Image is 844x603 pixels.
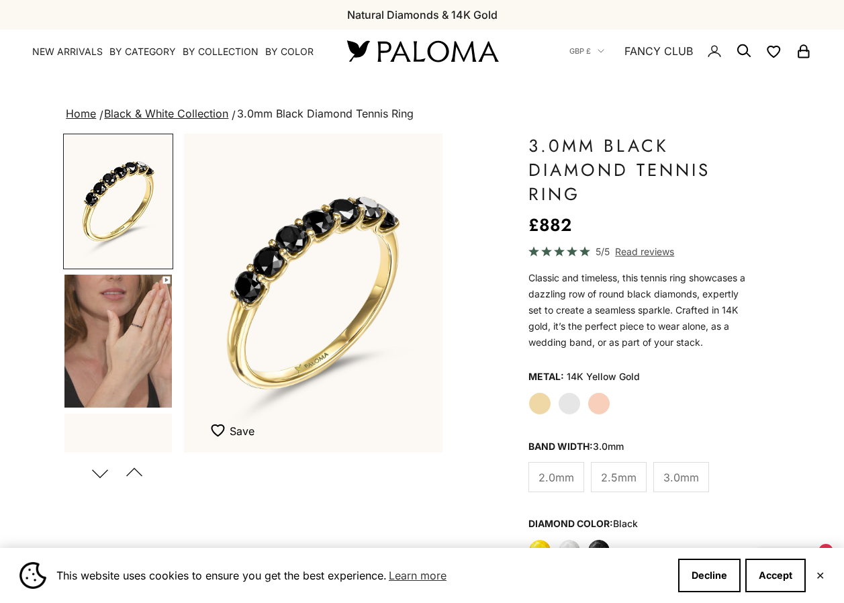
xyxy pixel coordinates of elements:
[66,107,96,120] a: Home
[183,45,259,58] summary: By Collection
[104,107,228,120] a: Black & White Collection
[211,424,254,439] button: Save
[56,565,667,586] span: This website uses cookies to ensure you get the best experience.
[596,244,610,259] span: 5/5
[528,270,747,351] p: Classic and timeless, this tennis ring showcases a dazzling row of round black diamonds, expertly...
[745,559,806,592] button: Accept
[347,6,498,24] p: Natural Diamonds & 14K Gold
[528,514,638,534] legend: Diamond Color:
[32,45,103,58] a: NEW ARRIVALS
[615,244,674,259] span: Read reviews
[613,518,638,529] variant-option-value: black
[387,565,449,586] a: Learn more
[528,244,747,259] a: 5/5 Read reviews
[32,45,315,58] nav: Primary navigation
[265,45,314,58] summary: By Color
[601,469,637,486] span: 2.5mm
[678,559,741,592] button: Decline
[567,367,640,387] variant-option-value: 14K Yellow Gold
[663,469,699,486] span: 3.0mm
[64,275,172,408] img: #YellowGold #WhiteGold #RoseGold
[63,412,173,548] button: Go to item 7
[593,440,624,452] variant-option-value: 3.0mm
[211,424,230,437] img: wishlist
[64,414,172,547] img: #YellowGold
[569,45,591,57] span: GBP £
[528,436,624,457] legend: Band Width:
[528,212,571,238] sale-price: £882
[19,562,46,589] img: Cookie banner
[63,134,173,269] button: Go to item 3
[528,367,564,387] legend: Metal:
[184,134,442,453] img: #YellowGold
[624,42,693,60] a: FANCY CLUB
[569,45,604,57] button: GBP £
[63,273,173,409] button: Go to item 4
[63,105,780,124] nav: breadcrumbs
[538,469,574,486] span: 2.0mm
[64,135,172,268] img: #YellowGold
[528,134,747,206] h1: 3.0mm Black Diamond Tennis Ring
[109,45,176,58] summary: By Category
[237,107,414,120] span: 3.0mm Black Diamond Tennis Ring
[569,30,812,73] nav: Secondary navigation
[184,134,442,453] div: Item 3 of 11
[816,571,825,579] button: Close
